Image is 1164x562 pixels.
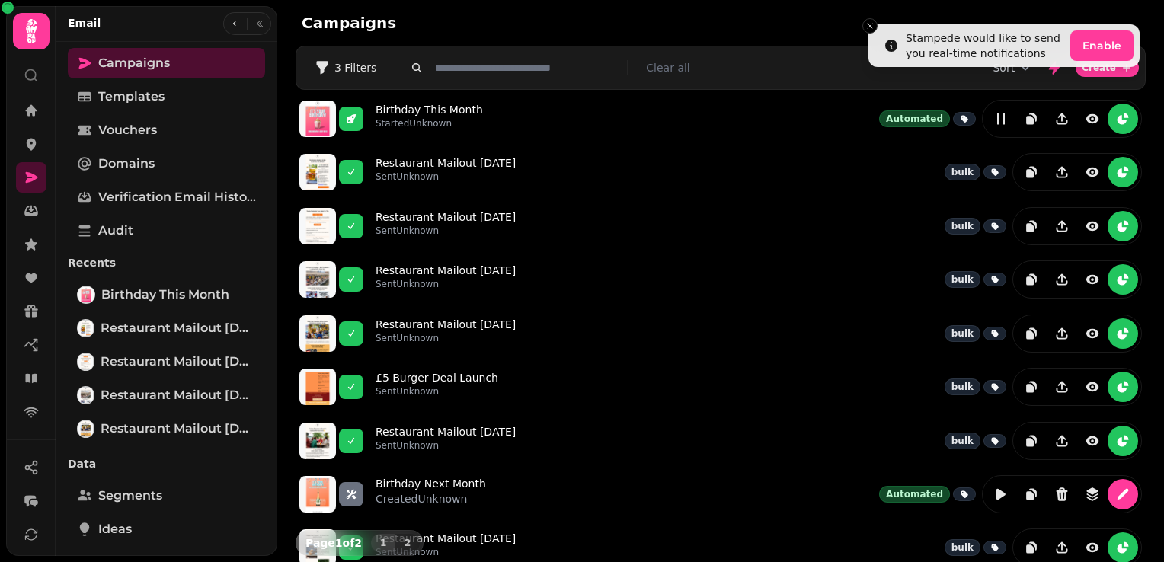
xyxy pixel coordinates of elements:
[299,101,336,137] img: aHR0cHM6Ly9zdGFtcGVkZS1zZXJ2aWNlLXByb2QtdGVtcGxhdGUtcHJldmlld3MuczMuZXUtd2VzdC0xLmFtYXpvbmF3cy5jb...
[1108,104,1138,134] button: reports
[395,534,420,552] button: 2
[98,222,133,240] span: Audit
[1016,426,1047,456] button: duplicate
[1108,426,1138,456] button: reports
[68,514,265,544] a: Ideas
[1077,157,1108,187] button: view
[862,18,878,34] button: Close toast
[1047,264,1077,295] button: Share campaign preview
[376,332,516,344] p: Sent Unknown
[68,249,265,276] p: Recents
[101,319,256,337] span: Restaurant Mailout [DATE]
[68,15,101,30] h2: Email
[945,378,980,395] div: bulk
[1108,372,1138,402] button: reports
[376,317,516,350] a: Restaurant Mailout [DATE]SentUnknown
[376,385,498,398] p: Sent Unknown
[1108,318,1138,349] button: reports
[101,286,229,304] span: Birthday This Month
[1108,264,1138,295] button: reports
[993,60,1033,75] button: Sort
[1047,104,1077,134] button: Share campaign preview
[299,154,336,190] img: aHR0cHM6Ly9zdGFtcGVkZS1zZXJ2aWNlLXByb2QtdGVtcGxhdGUtcHJldmlld3MuczMuZXUtd2VzdC0xLmFtYXpvbmF3cy5jb...
[1016,211,1047,241] button: duplicate
[68,481,265,511] a: Segments
[376,225,516,237] p: Sent Unknown
[1108,211,1138,241] button: reports
[1077,479,1108,509] button: revisions
[1076,59,1139,77] button: Create
[299,476,336,513] img: aHR0cHM6Ly9zdGFtcGVkZS1zZXJ2aWNlLXByb2QtdGVtcGxhdGUtcHJldmlld3MuczMuZXUtd2VzdC0xLmFtYXpvbmF3cy5jb...
[1016,318,1047,349] button: duplicate
[646,60,689,75] button: Clear all
[68,414,265,444] a: Restaurant Mailout July 16thRestaurant Mailout [DATE]
[376,263,516,296] a: Restaurant Mailout [DATE]SentUnknown
[98,487,162,505] span: Segments
[68,81,265,112] a: Templates
[376,476,486,513] a: Birthday Next MonthCreatedUnknown
[879,110,950,127] div: Automated
[1016,157,1047,187] button: duplicate
[1070,30,1134,61] button: Enable
[1077,318,1108,349] button: view
[1047,211,1077,241] button: Share campaign preview
[1077,372,1108,402] button: view
[401,538,414,548] span: 2
[78,354,93,369] img: Restaurant Mailout July 31st
[376,102,483,136] a: Birthday This MonthStartedUnknown
[302,56,389,80] button: 3 Filters
[376,278,516,290] p: Sent Unknown
[68,450,265,477] p: Data
[98,155,155,173] span: Domains
[299,369,336,405] img: aHR0cHM6Ly9zdGFtcGVkZS1zZXJ2aWNlLXByb2QtdGVtcGxhdGUtcHJldmlld3MuczMuZXUtd2VzdC0xLmFtYXpvbmF3cy5jb...
[371,534,395,552] button: 1
[68,346,265,377] a: Restaurant Mailout July 31stRestaurant Mailout [DATE]
[1077,211,1108,241] button: view
[98,121,157,139] span: Vouchers
[78,321,93,336] img: Restaurant Mailout Aug 7th
[1016,104,1047,134] button: duplicate
[68,48,265,78] a: Campaigns
[78,421,93,436] img: Restaurant Mailout July 16th
[101,420,256,438] span: Restaurant Mailout [DATE]
[68,313,265,343] a: Restaurant Mailout Aug 7thRestaurant Mailout [DATE]
[945,271,980,288] div: bulk
[376,424,516,458] a: Restaurant Mailout [DATE]SentUnknown
[98,88,165,106] span: Templates
[376,117,483,129] p: Started Unknown
[376,155,516,189] a: Restaurant Mailout [DATE]SentUnknown
[78,287,94,302] img: Birthday This Month
[1047,372,1077,402] button: Share campaign preview
[68,216,265,246] a: Audit
[986,104,1016,134] button: edit
[945,433,980,449] div: bulk
[68,380,265,410] a: Restaurant Mailout July 24thRestaurant Mailout [DATE]
[101,353,256,371] span: Restaurant Mailout [DATE]
[1047,157,1077,187] button: Share campaign preview
[299,261,336,298] img: aHR0cHM6Ly9zdGFtcGVkZS1zZXJ2aWNlLXByb2QtdGVtcGxhdGUtcHJldmlld3MuczMuZXUtd2VzdC0xLmFtYXpvbmF3cy5jb...
[1077,426,1108,456] button: view
[299,315,336,352] img: aHR0cHM6Ly9zdGFtcGVkZS1zZXJ2aWNlLXByb2QtdGVtcGxhdGUtcHJldmlld3MuczMuZXUtd2VzdC0xLmFtYXpvbmF3cy5jb...
[986,479,1016,509] button: edit
[299,208,336,244] img: aHR0cHM6Ly9zdGFtcGVkZS1zZXJ2aWNlLXByb2QtdGVtcGxhdGUtcHJldmlld3MuczMuZXUtd2VzdC0xLmFtYXpvbmF3cy5jb...
[299,535,368,551] p: Page 1 of 2
[78,388,93,403] img: Restaurant Mailout July 24th
[98,520,132,538] span: Ideas
[376,546,516,558] p: Sent Unknown
[1108,479,1138,509] button: edit
[1016,372,1047,402] button: duplicate
[1108,157,1138,187] button: reports
[1047,318,1077,349] button: Share campaign preview
[945,164,980,180] div: bulk
[906,30,1064,61] div: Stampede would like to send you real-time notifications
[377,538,389,548] span: 1
[68,279,265,310] a: Birthday This MonthBirthday This Month
[302,12,594,34] h2: Campaigns
[945,218,980,235] div: bulk
[98,188,256,206] span: Verification email history
[1047,426,1077,456] button: Share campaign preview
[376,370,498,404] a: £5 Burger Deal LaunchSentUnknown
[299,423,336,459] img: aHR0cHM6Ly9zdGFtcGVkZS1zZXJ2aWNlLXByb2QtdGVtcGxhdGUtcHJldmlld3MuczMuZXUtd2VzdC0xLmFtYXpvbmF3cy5jb...
[945,325,980,342] div: bulk
[1016,264,1047,295] button: duplicate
